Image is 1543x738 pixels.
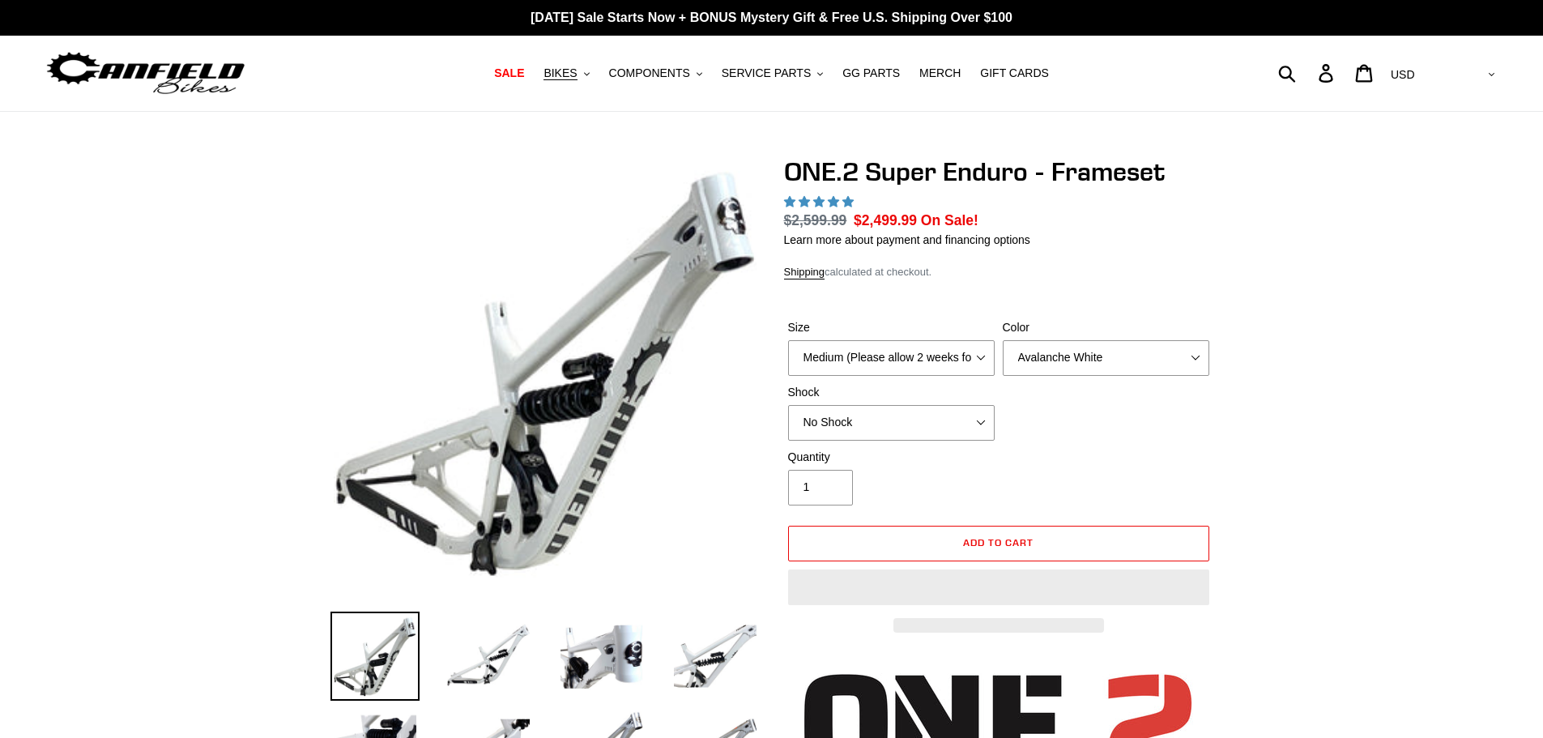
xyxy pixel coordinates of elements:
[601,62,710,84] button: COMPONENTS
[722,66,811,80] span: SERVICE PARTS
[854,212,917,228] span: $2,499.99
[444,612,533,701] img: Load image into Gallery viewer, ONE.2 Super Enduro - Frameset
[557,612,646,701] img: Load image into Gallery viewer, ONE.2 Super Enduro - Frameset
[980,66,1049,80] span: GIFT CARDS
[609,66,690,80] span: COMPONENTS
[784,212,847,228] s: $2,599.99
[784,266,825,279] a: Shipping
[972,62,1057,84] a: GIFT CARDS
[784,156,1213,187] h1: ONE.2 Super Enduro - Frameset
[963,536,1034,548] span: Add to cart
[1287,55,1328,91] input: Search
[788,526,1209,561] button: Add to cart
[842,66,900,80] span: GG PARTS
[543,66,577,80] span: BIKES
[788,319,995,336] label: Size
[330,612,420,701] img: Load image into Gallery viewer, ONE.2 Super Enduro - Frameset
[671,612,760,701] img: Load image into Gallery viewer, ONE.2 Super Enduro - Frameset
[784,233,1030,246] a: Learn more about payment and financing options
[45,48,247,99] img: Canfield Bikes
[486,62,532,84] a: SALE
[714,62,831,84] button: SERVICE PARTS
[494,66,524,80] span: SALE
[834,62,908,84] a: GG PARTS
[788,384,995,401] label: Shock
[784,195,857,208] span: 5.00 stars
[784,264,1213,280] div: calculated at checkout.
[788,449,995,466] label: Quantity
[921,210,978,231] span: On Sale!
[911,62,969,84] a: MERCH
[919,66,961,80] span: MERCH
[1003,319,1209,336] label: Color
[535,62,597,84] button: BIKES
[334,160,757,582] img: ONE.2 Super Enduro - Frameset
